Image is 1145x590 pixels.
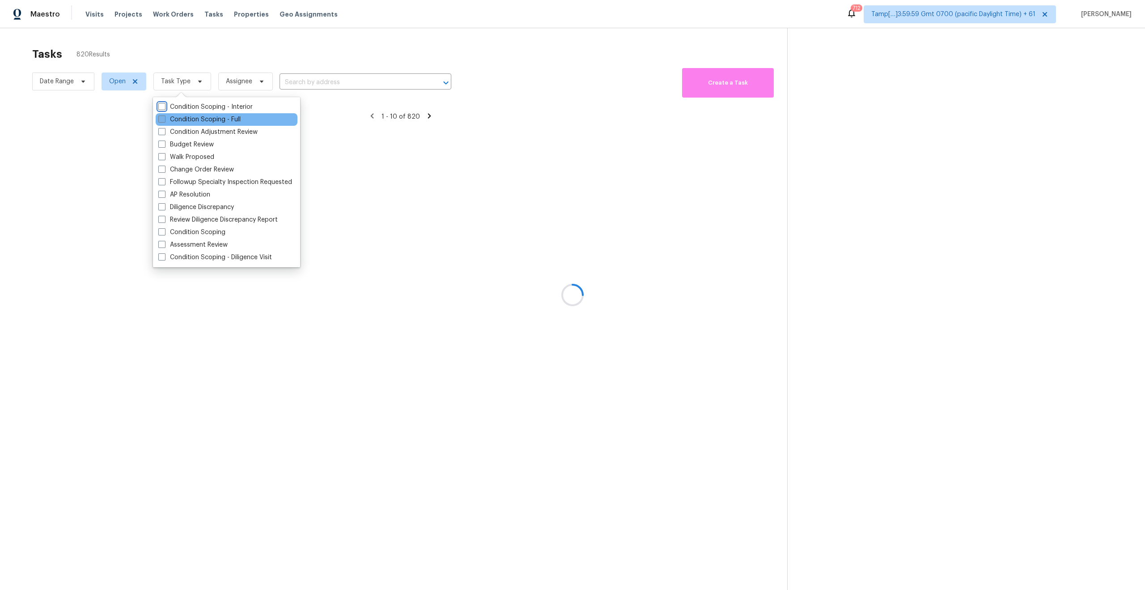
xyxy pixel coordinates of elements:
label: Change Order Review [158,165,234,174]
label: Condition Scoping [158,228,225,237]
div: 712 [852,4,861,13]
label: Review Diligence Discrepancy Report [158,215,278,224]
label: Assessment Review [158,240,228,249]
label: Budget Review [158,140,214,149]
label: Condition Scoping - Full [158,115,241,124]
label: Diligence Discrepancy [158,203,234,212]
label: Followup Specialty Inspection Requested [158,178,292,187]
label: AP Resolution [158,190,210,199]
label: Condition Scoping - Interior [158,103,253,111]
label: Condition Scoping - Diligence Visit [158,253,272,262]
label: Condition Adjustment Review [158,128,258,137]
label: Walk Proposed [158,153,214,162]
